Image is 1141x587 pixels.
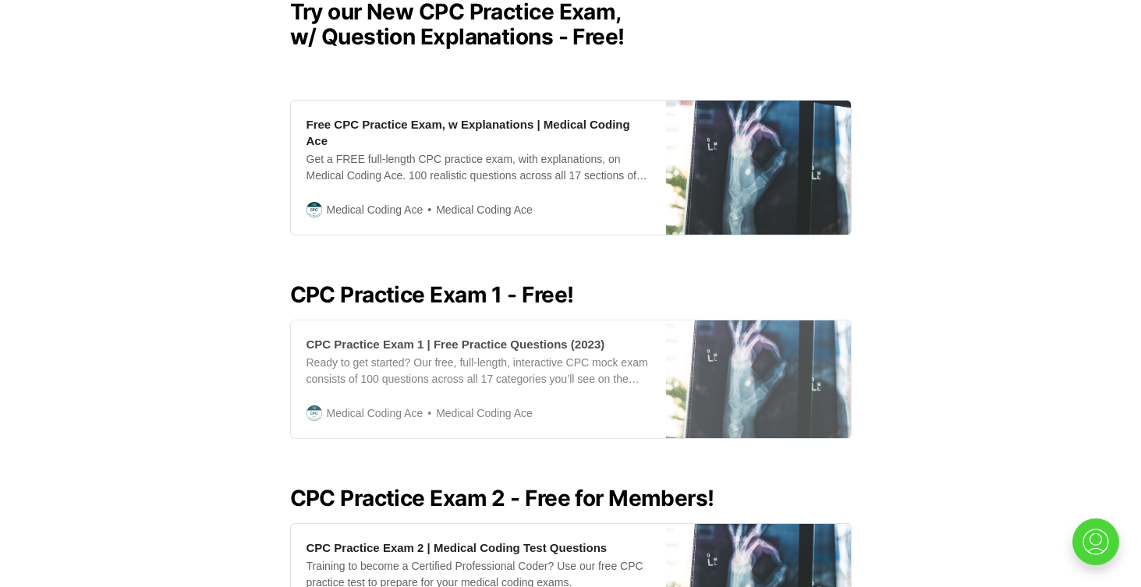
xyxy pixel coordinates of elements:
a: Free CPC Practice Exam, w Explanations | Medical Coding AceGet a FREE full-length CPC practice ex... [290,100,852,235]
span: Medical Coding Ace [423,405,533,423]
span: Medical Coding Ace [327,405,423,422]
div: CPC Practice Exam 2 | Medical Coding Test Questions [307,539,608,556]
h2: CPC Practice Exam 1 - Free! [290,282,852,307]
a: CPC Practice Exam 1 | Free Practice Questions (2023)Ready to get started? Our free, full-length, ... [290,320,852,439]
div: Get a FREE full-length CPC practice exam, with explanations, on Medical Coding Ace. 100 realistic... [307,151,650,184]
div: CPC Practice Exam 1 | Free Practice Questions (2023) [307,336,605,352]
h2: CPC Practice Exam 2 - Free for Members! [290,486,852,511]
span: Medical Coding Ace [423,201,533,219]
iframe: portal-trigger [1059,511,1141,587]
div: Ready to get started? Our free, full-length, interactive CPC mock exam consists of 100 questions ... [307,355,650,387]
div: Free CPC Practice Exam, w Explanations | Medical Coding Ace [307,116,650,149]
span: Medical Coding Ace [327,201,423,218]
